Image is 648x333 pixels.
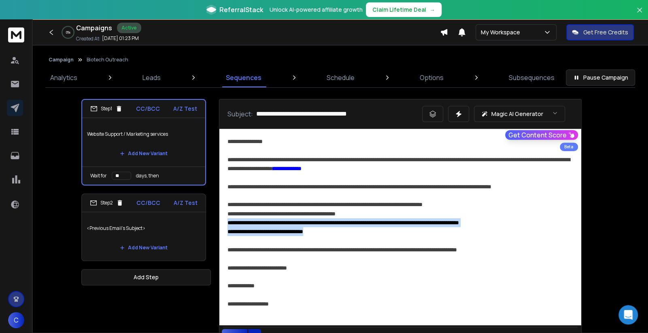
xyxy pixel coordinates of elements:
button: Add Step [81,269,211,285]
p: Leads [142,73,161,82]
p: Options [420,73,444,82]
button: Add New Variant [113,145,174,162]
p: Get Free Credits [583,28,628,36]
a: Leads [138,68,166,87]
a: Sequences [221,68,266,87]
a: Subsequences [504,68,559,87]
button: Campaign [49,57,74,63]
p: CC/BCC [136,199,160,207]
button: Magic AI Generator [474,106,565,122]
div: Active [117,23,141,33]
p: CC/BCC [136,105,160,113]
a: Analytics [45,68,82,87]
button: Close banner [634,5,645,24]
p: My Workspace [481,28,523,36]
div: Step 2 [90,199,123,207]
button: Claim Lifetime Deal→ [366,2,442,17]
button: Get Free Credits [566,24,634,40]
p: Analytics [50,73,77,82]
button: Pause Campaign [566,70,635,86]
p: Website Support / Marketing services [87,123,200,145]
p: Wait for [90,173,107,179]
a: Options [415,68,448,87]
div: Step 1 [90,105,123,112]
a: Schedule [322,68,359,87]
p: <Previous Email's Subject> [87,217,201,240]
p: Subject: [227,109,253,119]
p: 0 % [66,30,70,35]
p: Biotech Outreach [87,57,128,63]
p: [DATE] 01:23 PM [102,35,139,42]
p: A/Z Test [174,199,198,207]
p: Magic AI Generator [491,110,543,118]
p: days, then [136,173,159,179]
h1: Campaigns [76,23,112,33]
div: Open Intercom Messenger [618,305,638,325]
li: Step2CC/BCCA/Z Test<Previous Email's Subject>Add New Variant [81,194,206,261]
p: A/Z Test [173,105,197,113]
span: → [429,6,435,14]
span: ReferralStack [219,5,263,15]
p: Sequences [226,73,261,82]
li: Step1CC/BCCA/Z TestWebsite Support / Marketing servicesAdd New VariantWait fordays, then [81,99,206,185]
button: C [8,312,24,328]
button: Add New Variant [113,240,174,256]
p: Unlock AI-powered affiliate growth [270,6,363,14]
div: Beta [560,143,578,151]
p: Schedule [327,73,355,82]
button: Get Content Score [505,130,578,140]
p: Subsequences [509,73,555,82]
p: Created At: [76,36,100,42]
